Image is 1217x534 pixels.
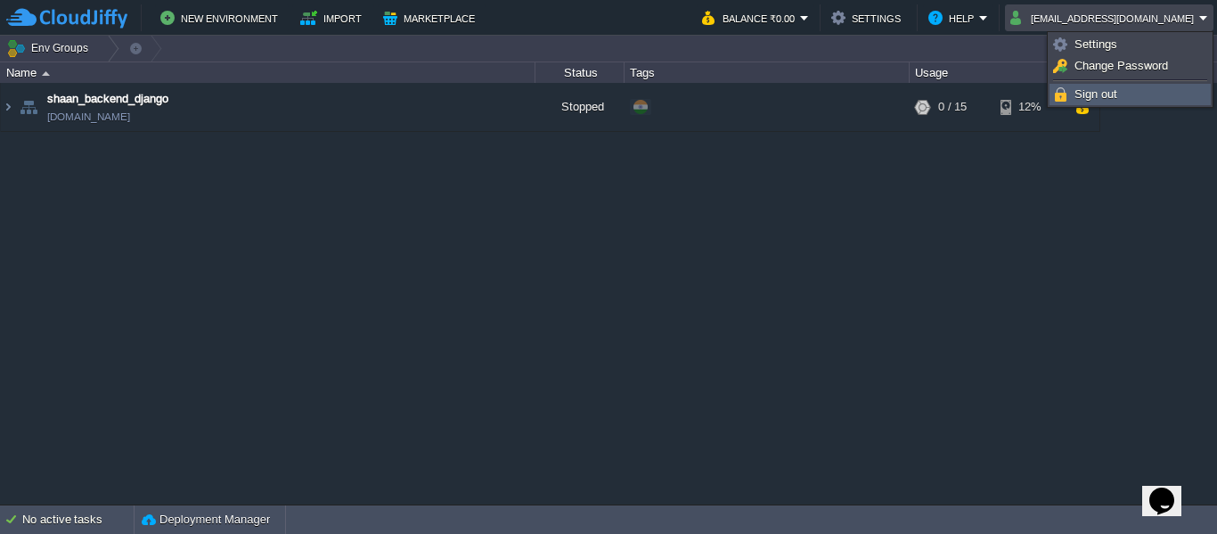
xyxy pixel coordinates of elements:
a: Change Password [1050,56,1210,76]
a: Sign out [1050,85,1210,104]
div: Usage [911,62,1099,83]
div: Name [2,62,535,83]
a: shaan_backend_django [47,90,168,108]
button: [EMAIL_ADDRESS][DOMAIN_NAME] [1010,7,1199,29]
img: AMDAwAAAACH5BAEAAAAALAAAAAABAAEAAAICRAEAOw== [16,83,41,131]
span: Settings [1074,37,1117,51]
button: Env Groups [6,36,94,61]
button: Marketplace [383,7,480,29]
button: Settings [831,7,906,29]
button: Balance ₹0.00 [702,7,800,29]
img: CloudJiffy [6,7,127,29]
a: Settings [1050,35,1210,54]
iframe: chat widget [1142,463,1199,516]
button: Deployment Manager [142,511,270,529]
div: Stopped [535,83,625,131]
div: Status [536,62,624,83]
button: Import [300,7,367,29]
span: Change Password [1074,59,1168,72]
div: 12% [1001,83,1058,131]
div: No active tasks [22,505,134,534]
a: [DOMAIN_NAME] [47,108,130,126]
button: Help [928,7,979,29]
button: New Environment [160,7,283,29]
div: 0 / 15 [938,83,967,131]
div: Tags [625,62,909,83]
img: AMDAwAAAACH5BAEAAAAALAAAAAABAAEAAAICRAEAOw== [1,83,15,131]
span: Sign out [1074,87,1117,101]
img: AMDAwAAAACH5BAEAAAAALAAAAAABAAEAAAICRAEAOw== [42,71,50,76]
